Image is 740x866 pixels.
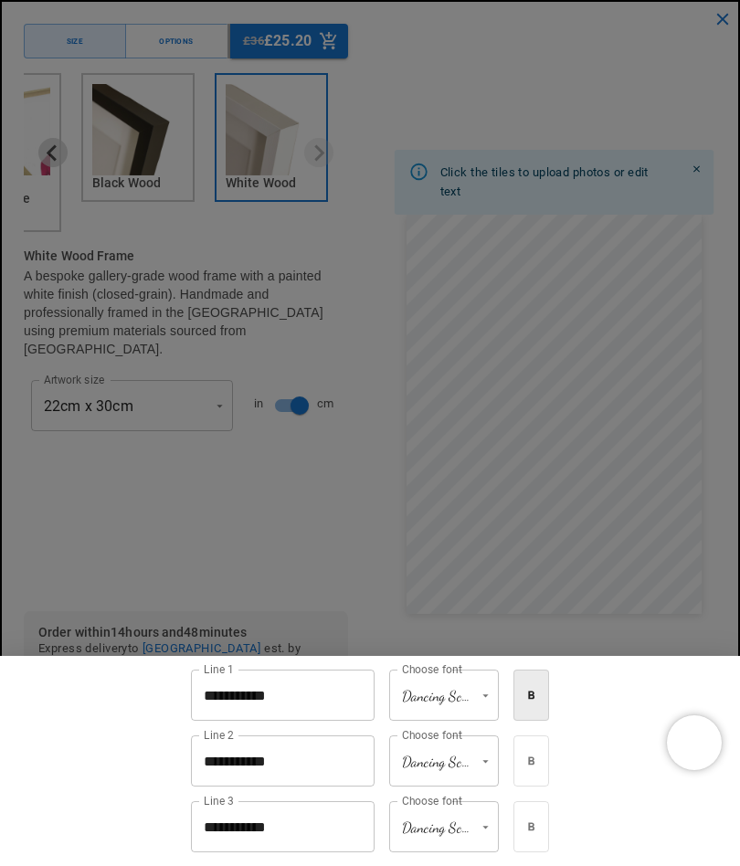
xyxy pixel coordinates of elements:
label: Choose font [402,727,462,743]
div: Dancing Script [389,801,499,852]
iframe: Chatra live chat [667,715,722,770]
label: Line 2 [204,727,234,743]
div: text formatting [513,801,549,852]
div: Dancing Script [389,670,499,721]
div: text formatting [513,670,549,721]
label: Choose font [402,661,462,677]
div: Dancing Script [389,735,499,787]
label: Line 3 [204,793,234,808]
label: Choose font [402,793,462,808]
button: bold [513,801,549,852]
button: bold [513,735,549,787]
div: text formatting [513,735,549,787]
button: bold [513,670,549,721]
label: Line 1 [204,661,234,677]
